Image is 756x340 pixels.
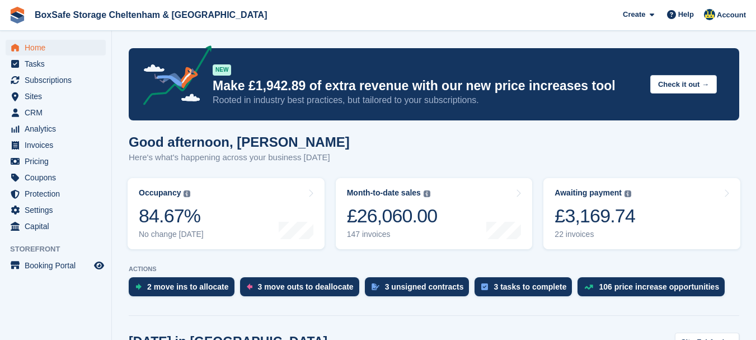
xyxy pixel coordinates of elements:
div: £3,169.74 [555,204,635,227]
span: Settings [25,202,92,218]
span: Home [25,40,92,55]
a: 3 move outs to deallocate [240,277,365,302]
div: No change [DATE] [139,230,204,239]
div: NEW [213,64,231,76]
div: 84.67% [139,204,204,227]
span: Tasks [25,56,92,72]
a: menu [6,186,106,202]
span: Sites [25,89,92,104]
p: ACTIONS [129,266,739,273]
h1: Good afternoon, [PERSON_NAME] [129,134,350,150]
a: Month-to-date sales £26,060.00 147 invoices [336,178,533,249]
img: price_increase_opportunities-93ffe204e8149a01c8c9dc8f82e8f89637d9d84a8eef4429ea346261dce0b2c0.svg [584,285,593,290]
div: 3 tasks to complete [494,282,566,291]
a: 3 unsigned contracts [365,277,475,302]
span: Coupons [25,170,92,185]
span: Booking Portal [25,258,92,273]
img: price-adjustments-announcement-icon-8257ccfd72463d97f412b2fc003d46551f7dbcb40ab6d574587a9cd5c0d94... [134,45,212,109]
img: Kim Virabi [704,9,715,20]
img: move_outs_to_deallocate_icon-f764333ba52eb49d3ac5e1228854f67142a1ed5810a6f6cc68b1a99e826820c5.svg [247,283,252,290]
a: Awaiting payment £3,169.74 22 invoices [543,178,740,249]
a: menu [6,121,106,137]
a: 2 move ins to allocate [129,277,240,302]
span: Help [678,9,694,20]
div: 3 unsigned contracts [385,282,464,291]
img: task-75834270c22a3079a89374b754ae025e5fb1db73e45f91037f5363f120a921f8.svg [481,283,488,290]
a: menu [6,170,106,185]
a: menu [6,137,106,153]
p: Rooted in industry best practices, but tailored to your subscriptions. [213,94,641,106]
a: menu [6,258,106,273]
span: Storefront [10,244,111,255]
span: Subscriptions [25,72,92,88]
img: move_ins_to_allocate_icon-fdf77a2bb77ea45bf5b3d319d69a93e2d87916cf1d5bf7949dd705db3b84f3ca.svg [135,283,142,290]
span: Create [623,9,645,20]
span: CRM [25,105,92,120]
a: menu [6,89,106,104]
a: Occupancy 84.67% No change [DATE] [128,178,325,249]
div: 22 invoices [555,230,635,239]
p: Make £1,942.89 of extra revenue with our new price increases tool [213,78,641,94]
div: 3 move outs to deallocate [258,282,354,291]
a: menu [6,218,106,234]
button: Check it out → [650,75,717,94]
img: contract_signature_icon-13c848040528278c33f63329250d36e43548de30e8caae1d1a13099fd9432cc5.svg [372,283,379,290]
a: menu [6,105,106,120]
a: 106 price increase opportunities [577,277,730,302]
span: Invoices [25,137,92,153]
span: Pricing [25,153,92,169]
span: Analytics [25,121,92,137]
a: menu [6,202,106,218]
img: icon-info-grey-7440780725fd019a000dd9b08b2336e03edf1995a4989e88bcd33f0948082b44.svg [624,190,631,197]
a: menu [6,153,106,169]
p: Here's what's happening across your business [DATE] [129,151,350,164]
a: 3 tasks to complete [475,277,577,302]
div: 147 invoices [347,230,438,239]
a: BoxSafe Storage Cheltenham & [GEOGRAPHIC_DATA] [30,6,271,24]
span: Account [717,10,746,21]
a: menu [6,72,106,88]
span: Protection [25,186,92,202]
div: Awaiting payment [555,188,622,198]
img: icon-info-grey-7440780725fd019a000dd9b08b2336e03edf1995a4989e88bcd33f0948082b44.svg [184,190,190,197]
div: £26,060.00 [347,204,438,227]
div: Month-to-date sales [347,188,421,198]
img: icon-info-grey-7440780725fd019a000dd9b08b2336e03edf1995a4989e88bcd33f0948082b44.svg [424,190,430,197]
a: menu [6,40,106,55]
div: 106 price increase opportunities [599,282,719,291]
a: menu [6,56,106,72]
div: Occupancy [139,188,181,198]
img: stora-icon-8386f47178a22dfd0bd8f6a31ec36ba5ce8667c1dd55bd0f319d3a0aa187defe.svg [9,7,26,24]
a: Preview store [92,259,106,272]
div: 2 move ins to allocate [147,282,229,291]
span: Capital [25,218,92,234]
